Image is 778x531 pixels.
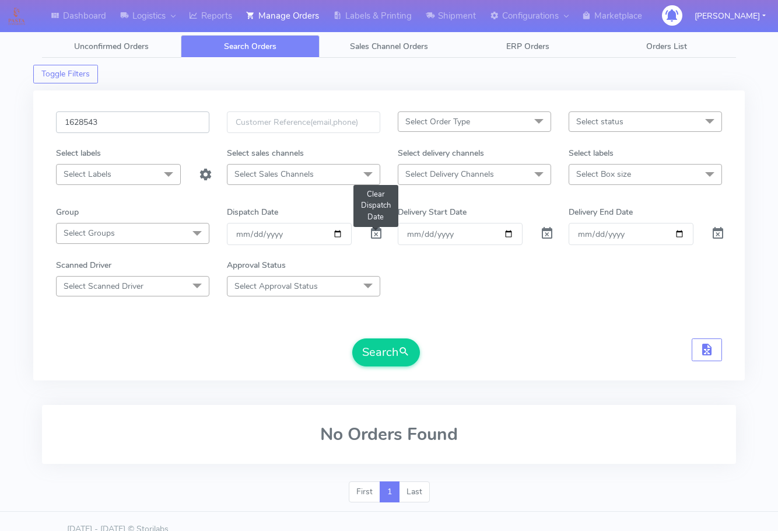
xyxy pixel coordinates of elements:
[405,169,494,180] span: Select Delivery Channels
[42,35,736,58] ul: Tabs
[227,259,286,271] label: Approval Status
[56,147,101,159] label: Select labels
[56,111,209,133] input: Order Id
[576,169,631,180] span: Select Box size
[380,481,399,502] a: 1
[227,206,278,218] label: Dispatch Date
[576,116,623,127] span: Select status
[56,259,111,271] label: Scanned Driver
[56,206,79,218] label: Group
[398,147,484,159] label: Select delivery channels
[56,425,722,444] h2: No Orders Found
[350,41,428,52] span: Sales Channel Orders
[686,4,775,28] button: [PERSON_NAME]
[234,169,314,180] span: Select Sales Channels
[569,206,633,218] label: Delivery End Date
[64,281,143,292] span: Select Scanned Driver
[74,41,149,52] span: Unconfirmed Orders
[227,111,380,133] input: Customer Reference(email,phone)
[398,206,467,218] label: Delivery Start Date
[64,228,115,239] span: Select Groups
[646,41,687,52] span: Orders List
[33,65,98,83] button: Toggle Filters
[227,147,304,159] label: Select sales channels
[64,169,111,180] span: Select Labels
[506,41,549,52] span: ERP Orders
[569,147,614,159] label: Select labels
[352,338,420,366] button: Search
[224,41,276,52] span: Search Orders
[405,116,470,127] span: Select Order Type
[234,281,318,292] span: Select Approval Status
